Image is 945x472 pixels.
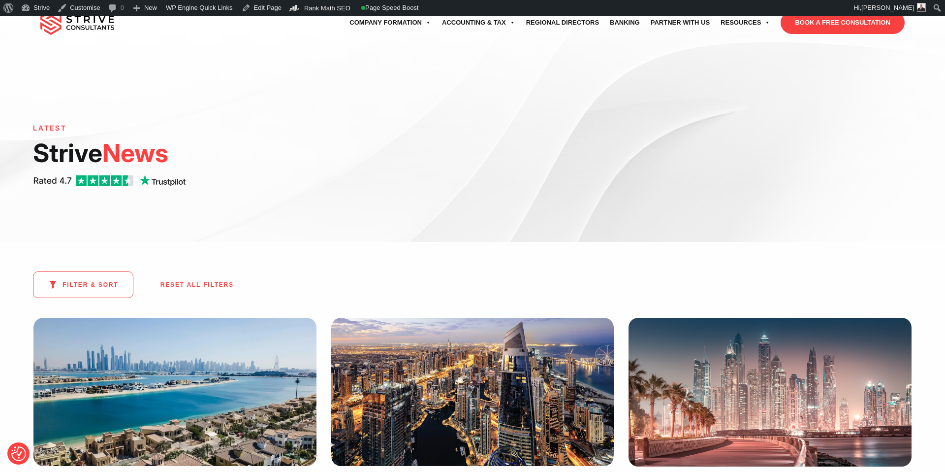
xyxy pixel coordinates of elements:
[33,124,411,133] h6: LATEST
[11,446,26,461] img: Revisit consent button
[715,9,776,36] a: Resources
[645,9,715,36] a: Partner with Us
[304,4,350,12] span: Rank Math SEO
[63,281,118,288] span: FILTER & SORT
[604,9,645,36] a: Banking
[11,446,26,461] button: Consent Preferences
[861,4,914,11] span: [PERSON_NAME]
[33,137,411,169] h1: Strive
[437,9,521,36] a: Accounting & Tax
[146,272,249,297] button: RESET ALL FILTERS
[781,11,904,34] a: BOOK A FREE CONSULTATION
[521,9,604,36] a: Regional Directors
[33,271,133,298] button: FILTER & SORT
[102,138,168,168] span: News
[40,10,114,35] img: main-logo.svg
[344,9,437,36] a: Company Formation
